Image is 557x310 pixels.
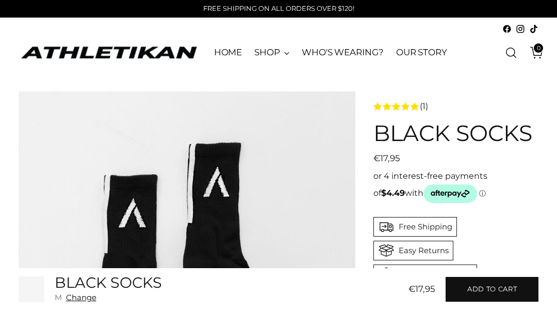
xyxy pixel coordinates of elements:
button: Change [66,293,96,302]
a: HOME [214,41,242,64]
a: SHOP [254,41,289,64]
h1: Black Socks [373,121,538,145]
h5: Black Socks [55,274,162,291]
span: Add to cart [467,284,517,294]
a: Open search modal [501,42,521,63]
span: 0 [534,43,543,53]
button: Add to cart [446,277,538,302]
span: €17,95 [373,152,400,165]
div: Easy Returns [399,245,449,256]
p: FREE SHIPPING ON ALL ORDERS OVER $120! [203,4,354,14]
span: M [55,293,62,302]
a: OUR STORY [396,41,447,64]
span: €17,95 [408,283,435,296]
a: WHO'S WEARING? [302,41,384,64]
a: ATHLETIKAN [19,44,199,60]
span: (1) [420,100,428,113]
div: Free Shipping [399,221,452,233]
a: Open cart modal [522,42,543,63]
a: 5.0 rating (1 votes) [373,100,538,113]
